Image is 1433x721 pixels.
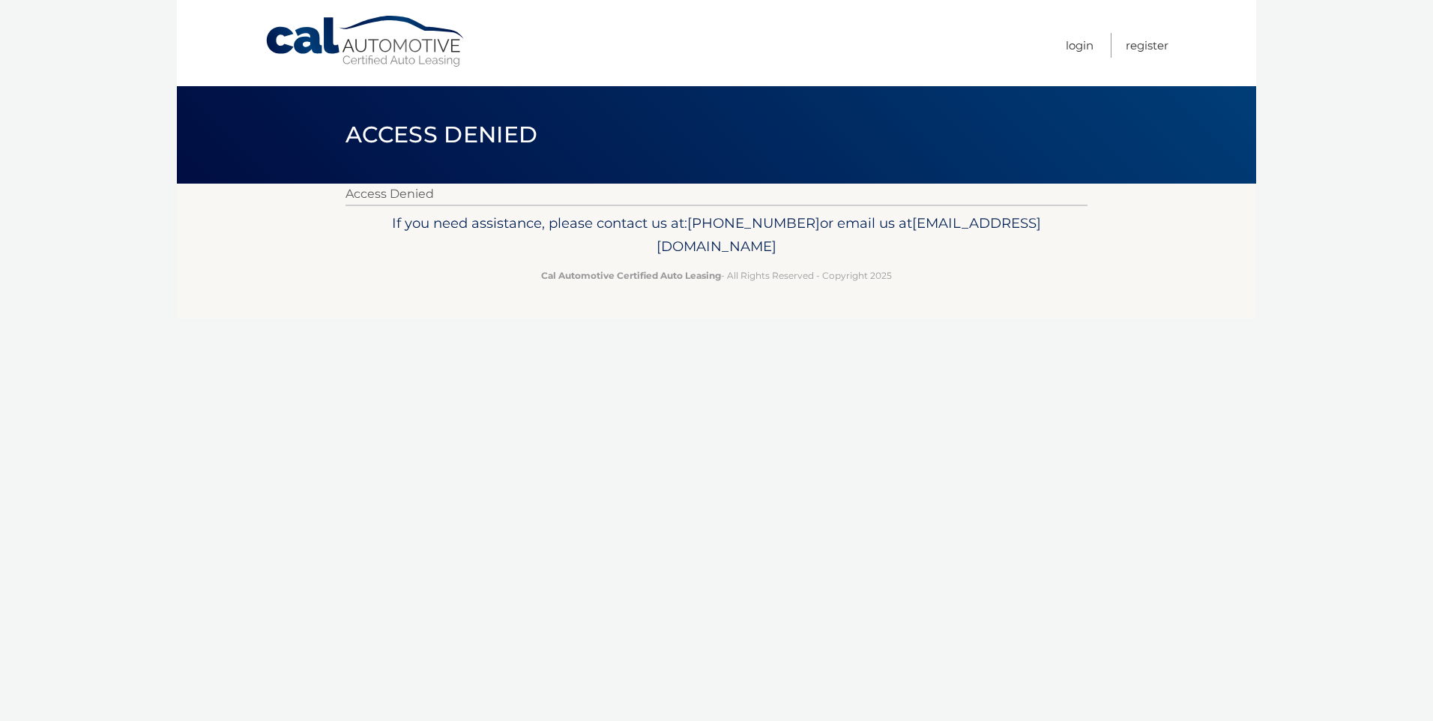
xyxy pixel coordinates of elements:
[687,214,820,232] span: [PHONE_NUMBER]
[1066,33,1093,58] a: Login
[541,270,721,281] strong: Cal Automotive Certified Auto Leasing
[346,121,537,148] span: Access Denied
[346,184,1087,205] p: Access Denied
[355,268,1078,283] p: - All Rights Reserved - Copyright 2025
[1126,33,1168,58] a: Register
[355,211,1078,259] p: If you need assistance, please contact us at: or email us at
[265,15,467,68] a: Cal Automotive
